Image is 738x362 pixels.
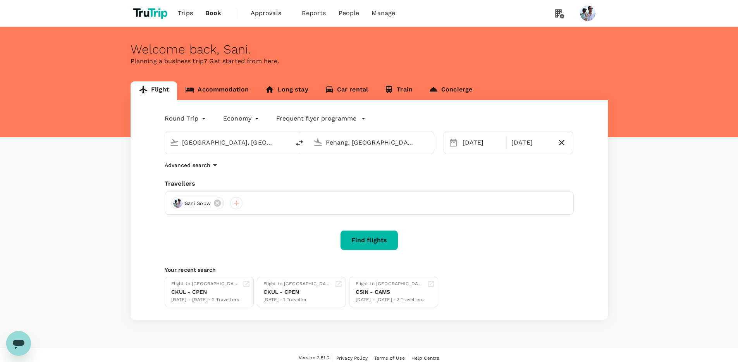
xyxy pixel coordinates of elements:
img: avatar-6695f0dd85a4d.png [173,198,182,208]
div: CKUL - CPEN [171,288,239,296]
img: Sani Gouw [580,5,595,21]
input: Depart from [182,136,274,148]
a: Flight [131,81,177,100]
div: CKUL - CPEN [263,288,332,296]
span: People [339,9,360,18]
button: delete [290,134,309,152]
button: Open [285,141,286,143]
span: Terms of Use [374,355,405,361]
p: Frequent flyer programme [276,114,356,123]
span: Privacy Policy [336,355,368,361]
div: [DATE] - [DATE] · 2 Travellers [171,296,239,304]
button: Find flights [340,230,398,250]
div: Sani Gouw [171,197,224,209]
span: Sani Gouw [180,200,215,207]
iframe: Button to launch messaging window [6,331,31,356]
p: Your recent search [165,266,574,274]
div: Flight to [GEOGRAPHIC_DATA] [356,280,424,288]
p: Planning a business trip? Get started from here. [131,57,608,66]
a: Long stay [257,81,316,100]
span: Help Centre [411,355,440,361]
span: Book [205,9,222,18]
span: Reports [302,9,326,18]
div: [DATE] · 1 Traveller [263,296,332,304]
div: Flight to [GEOGRAPHIC_DATA] [263,280,332,288]
div: Round Trip [165,112,208,125]
span: Version 3.51.2 [299,354,330,362]
a: Accommodation [177,81,257,100]
div: Welcome back , Sani . [131,42,608,57]
div: [DATE] - [DATE] · 2 Travellers [356,296,424,304]
input: Going to [326,136,418,148]
a: Concierge [421,81,480,100]
div: Travellers [165,179,574,188]
span: Approvals [251,9,289,18]
button: Frequent flyer programme [276,114,366,123]
span: Manage [372,9,395,18]
img: TruTrip logo [131,5,172,22]
button: Advanced search [165,160,220,170]
p: Advanced search [165,161,210,169]
a: Train [376,81,421,100]
div: [DATE] [508,135,554,150]
div: CSIN - CAMS [356,288,424,296]
div: Flight to [GEOGRAPHIC_DATA] [171,280,239,288]
div: Economy [223,112,261,125]
button: Open [428,141,430,143]
a: Car rental [317,81,377,100]
div: [DATE] [459,135,505,150]
span: Trips [178,9,193,18]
